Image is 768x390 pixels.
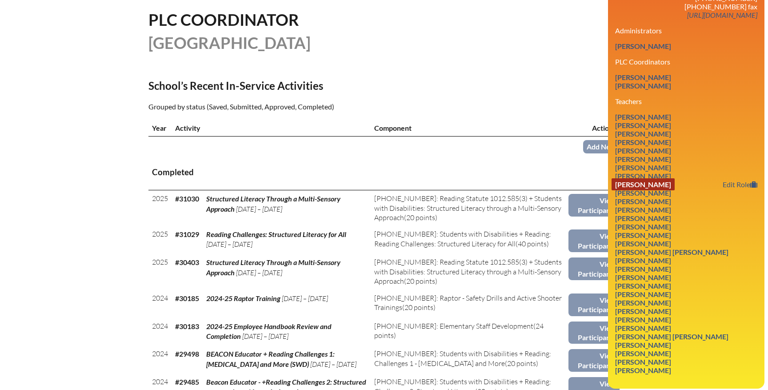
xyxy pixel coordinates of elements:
[612,237,675,249] a: [PERSON_NAME]
[242,332,288,341] span: [DATE] – [DATE]
[175,230,199,238] b: #31029
[568,194,620,217] a: View Participants
[612,229,675,241] a: [PERSON_NAME]
[612,254,675,266] a: [PERSON_NAME]
[612,178,675,190] a: [PERSON_NAME]
[236,268,282,277] span: [DATE] – [DATE]
[612,221,675,233] a: [PERSON_NAME]
[612,246,732,258] a: [PERSON_NAME] [PERSON_NAME]
[148,226,172,254] td: 2025
[568,294,620,316] a: View Participants
[175,258,199,266] b: #30403
[612,40,675,52] a: [PERSON_NAME]
[612,128,675,140] a: [PERSON_NAME]
[612,195,675,207] a: [PERSON_NAME]
[172,120,371,137] th: Activity
[175,194,199,203] b: #31030
[148,10,299,29] span: PLC Coordinator
[615,97,757,105] h3: Teachers
[612,314,675,326] a: [PERSON_NAME]
[612,161,675,173] a: [PERSON_NAME]
[206,294,280,302] span: 2024-25 Raptor Training
[206,350,335,368] span: BEACON Educator + Reading Challenges 1: [MEDICAL_DATA] and More (SWD)
[148,290,172,318] td: 2024
[148,79,461,92] h2: School’s Recent In-Service Activities
[175,378,199,386] b: #29485
[568,349,620,372] a: View Participants
[612,119,675,131] a: [PERSON_NAME]
[612,212,675,224] a: [PERSON_NAME]
[206,240,252,249] span: [DATE] – [DATE]
[148,33,311,52] span: [GEOGRAPHIC_DATA]
[719,178,761,190] a: Edit Role
[371,226,568,254] td: (40 points)
[612,305,675,317] a: [PERSON_NAME]
[612,280,675,292] a: [PERSON_NAME]
[612,288,675,300] a: [PERSON_NAME]
[282,294,328,303] span: [DATE] – [DATE]
[148,346,172,374] td: 2024
[206,258,340,276] span: Structured Literacy Through a Multi-Sensory Approach
[612,297,675,309] a: [PERSON_NAME]
[612,153,675,165] a: [PERSON_NAME]
[612,263,675,275] a: [PERSON_NAME]
[612,204,675,216] a: [PERSON_NAME]
[371,318,568,346] td: (24 points)
[148,318,172,346] td: 2024
[374,322,533,330] span: [PHONE_NUMBER]: Elementary Staff Development
[684,9,761,21] a: [URL][DOMAIN_NAME]
[568,322,620,344] a: View Participants
[310,360,356,369] span: [DATE] – [DATE]
[615,57,757,66] h3: PLC Coordinators
[371,190,568,226] td: (20 points)
[152,167,616,178] h3: Completed
[371,254,568,289] td: (20 points)
[148,190,172,226] td: 2025
[612,80,675,92] a: [PERSON_NAME]
[612,339,675,351] a: [PERSON_NAME]
[612,322,675,334] a: [PERSON_NAME]
[612,356,675,368] a: [PERSON_NAME]
[612,187,675,199] a: [PERSON_NAME]
[612,170,675,182] a: [PERSON_NAME]
[568,257,620,280] a: View Participants
[612,71,675,83] a: [PERSON_NAME]
[568,120,620,137] th: Actions
[148,254,172,289] td: 2025
[612,347,675,359] a: [PERSON_NAME]
[612,330,732,342] a: [PERSON_NAME] [PERSON_NAME]
[374,229,551,248] span: [PHONE_NUMBER]: Students with Disabilities + Reading: Reading Challenges: Structured Literacy for...
[206,194,340,213] span: Structured Literacy Through a Multi-Sensory Approach
[206,230,346,238] span: Reading Challenges: Structured Literacy for All
[374,194,562,222] span: [PHONE_NUMBER]: Reading Statute 1012.585(3) + Students with Disabilities: Structured Literacy thr...
[612,271,675,283] a: [PERSON_NAME]
[206,322,332,340] span: 2024-25 Employee Handbook Review and Completion
[175,350,199,358] b: #29498
[371,346,568,374] td: (20 points)
[374,257,562,285] span: [PHONE_NUMBER]: Reading Statute 1012.585(3) + Students with Disabilities: Structured Literacy thr...
[612,111,675,123] a: [PERSON_NAME]
[236,205,282,213] span: [DATE] – [DATE]
[612,364,675,376] a: [PERSON_NAME]
[612,145,675,157] a: [PERSON_NAME]
[371,120,568,137] th: Component
[615,26,757,35] h3: Administrators
[583,140,620,153] a: Add New
[371,290,568,318] td: (20 points)
[175,294,199,302] b: #30185
[612,136,675,148] a: [PERSON_NAME]
[175,322,199,330] b: #30183
[568,229,620,252] a: View Participants
[148,101,461,113] p: Grouped by status (Saved, Submitted, Approved, Completed)
[374,349,551,367] span: [PHONE_NUMBER]: Students with Disabilities + Reading: Challenges 1 - [MEDICAL_DATA] and More
[374,294,562,312] span: [PHONE_NUMBER]: Raptor - Safety Drills and Active Shooter Trainings
[148,120,172,137] th: Year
